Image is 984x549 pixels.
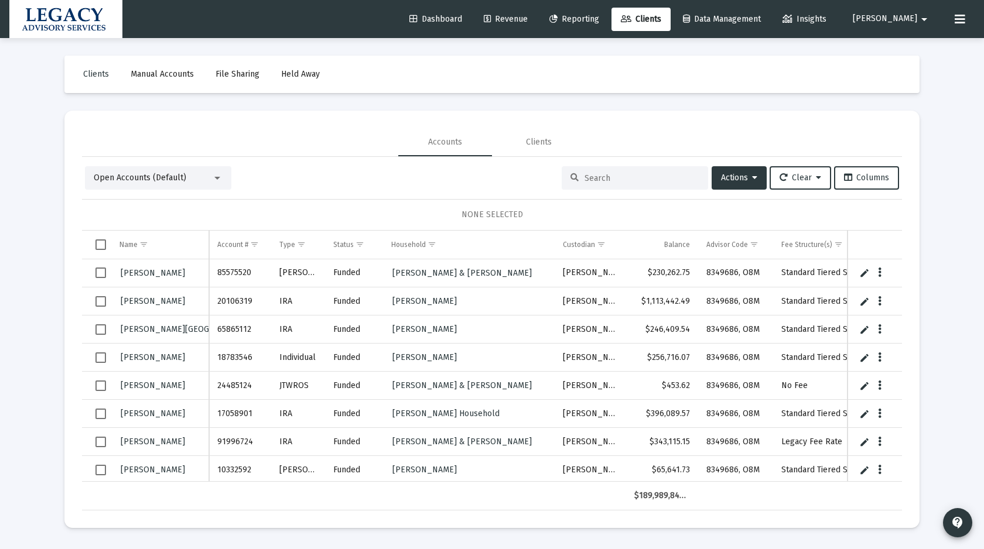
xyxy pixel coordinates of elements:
button: [PERSON_NAME] [839,7,945,30]
td: 24485124 [209,372,271,400]
td: Individual [271,344,325,372]
td: 8349686, O8M [698,372,773,400]
span: [PERSON_NAME][GEOGRAPHIC_DATA] [121,324,263,334]
td: $453.62 [626,372,698,400]
a: [PERSON_NAME] [391,349,458,366]
td: $65,641.73 [626,456,698,484]
span: [PERSON_NAME] [121,409,185,418]
span: Manual Accounts [131,69,194,79]
div: Funded [333,267,375,279]
td: 91996724 [209,428,271,456]
td: 8349686, O8M [698,287,773,315]
td: $246,409.54 [626,315,698,344]
div: Select row [95,437,106,447]
td: 8349686, O8M [698,344,773,372]
a: [PERSON_NAME] [119,377,186,394]
span: Show filter options for column 'Type' [297,240,306,249]
span: [PERSON_NAME] & [PERSON_NAME] [392,268,532,278]
a: Edit [859,324,870,335]
span: Data Management [683,14,761,24]
div: Select row [95,352,106,363]
td: [PERSON_NAME] [271,259,325,287]
td: [PERSON_NAME] [555,287,626,315]
div: Funded [333,296,375,307]
td: 17058901 [209,400,271,428]
span: [PERSON_NAME] [392,296,457,306]
a: [PERSON_NAME] [391,293,458,310]
div: Account # [217,240,248,249]
div: Household [391,240,426,249]
span: [PERSON_NAME] [121,465,185,475]
span: Insights [783,14,826,24]
div: Select row [95,465,106,475]
span: Clear [780,173,821,183]
a: [PERSON_NAME] & [PERSON_NAME] [391,265,533,282]
td: 10332592 [209,456,271,484]
span: Actions [721,173,757,183]
td: Column Status [325,231,383,259]
span: Show filter options for column 'Fee Structure(s)' [834,240,843,249]
td: [PERSON_NAME] [555,372,626,400]
td: Column Account # [209,231,271,259]
button: Actions [712,166,767,190]
td: 20106319 [209,287,271,315]
td: Column Household [383,231,555,259]
td: No Fee [773,372,886,400]
a: Edit [859,465,870,475]
input: Search [585,173,699,183]
td: [PERSON_NAME] [555,259,626,287]
td: Standard Tiered Structure [773,259,886,287]
a: [PERSON_NAME] [119,433,186,450]
a: Clients [611,8,671,31]
div: Funded [333,436,375,448]
span: [PERSON_NAME] [121,296,185,306]
a: Manual Accounts [121,63,203,86]
td: Column Balance [626,231,698,259]
span: Clients [621,14,661,24]
span: Held Away [281,69,320,79]
td: 18783546 [209,344,271,372]
span: Clients [83,69,109,79]
td: IRA [271,315,325,344]
div: Clients [526,136,552,148]
td: 8349686, O8M [698,456,773,484]
td: IRA [271,428,325,456]
td: 8349686, O8M [698,400,773,428]
div: Select all [95,239,106,250]
div: Funded [333,352,375,363]
span: [PERSON_NAME] [121,380,185,390]
td: $256,716.07 [626,344,698,372]
td: Column Fee Structure(s) [773,231,886,259]
td: [PERSON_NAME] [555,428,626,456]
a: Held Away [272,63,329,86]
span: Show filter options for column 'Custodian' [597,240,606,249]
span: [PERSON_NAME] [121,437,185,447]
span: Reporting [549,14,599,24]
td: Standard Tiered Structure [773,287,886,315]
span: Show filter options for column 'Name' [139,240,148,249]
div: Select row [95,296,106,307]
a: Data Management [674,8,770,31]
button: Columns [834,166,899,190]
td: [PERSON_NAME] [555,315,626,344]
div: NONE SELECTED [91,209,893,221]
a: [PERSON_NAME] & [PERSON_NAME] [391,433,533,450]
td: [PERSON_NAME] [555,400,626,428]
span: [PERSON_NAME] [392,324,457,334]
span: [PERSON_NAME] [392,465,457,475]
a: Edit [859,267,870,278]
mat-icon: arrow_drop_down [917,8,931,31]
td: $230,262.75 [626,259,698,287]
span: [PERSON_NAME] [121,352,185,362]
a: [PERSON_NAME] [119,349,186,366]
div: Funded [333,408,375,420]
a: Edit [859,352,870,363]
span: Show filter options for column 'Account #' [250,240,259,249]
img: Dashboard [18,8,114,31]
div: Advisor Code [706,240,748,249]
span: Revenue [484,14,528,24]
td: 8349686, O8M [698,315,773,344]
span: Show filter options for column 'Advisor Code' [750,240,758,249]
span: File Sharing [216,69,259,79]
td: $343,115.15 [626,428,698,456]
